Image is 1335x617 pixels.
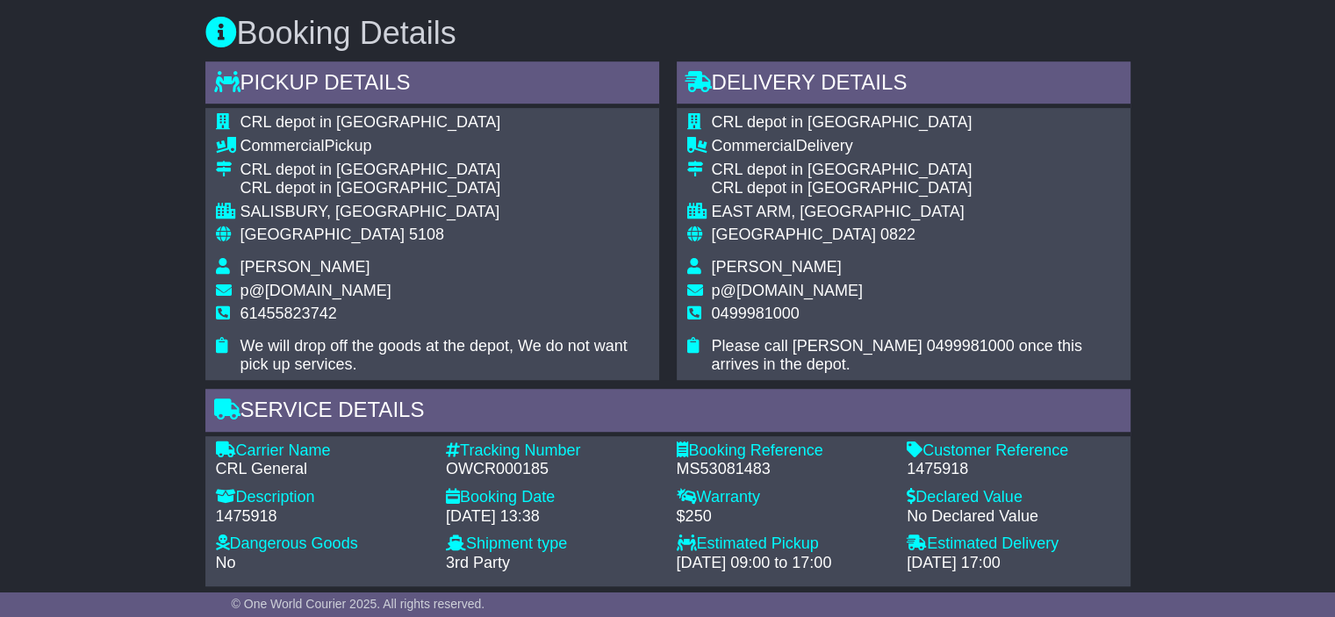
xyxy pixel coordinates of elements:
div: Estimated Delivery [907,534,1120,554]
div: No Declared Value [907,507,1120,527]
div: CRL depot in [GEOGRAPHIC_DATA] [712,161,1120,180]
div: Customer Reference [907,441,1120,461]
span: [GEOGRAPHIC_DATA] [712,226,876,243]
div: CRL depot in [GEOGRAPHIC_DATA] [240,161,649,180]
div: 1475918 [216,507,429,527]
div: Delivery Details [677,61,1130,109]
span: 61455823742 [240,305,337,322]
div: Declared Value [907,488,1120,507]
div: [DATE] 09:00 to 17:00 [677,554,890,573]
div: Booking Reference [677,441,890,461]
span: [PERSON_NAME] [240,258,370,276]
div: $250 [677,507,890,527]
div: CRL depot in [GEOGRAPHIC_DATA] [240,179,649,198]
div: Delivery [712,137,1120,156]
div: CRL General [216,460,429,479]
div: Booking Date [446,488,659,507]
span: [PERSON_NAME] [712,258,842,276]
div: Description [216,488,429,507]
div: Carrier Name [216,441,429,461]
div: Warranty [677,488,890,507]
span: 0499981000 [712,305,800,322]
span: CRL depot in [GEOGRAPHIC_DATA] [712,113,973,131]
div: SALISBURY, [GEOGRAPHIC_DATA] [240,203,649,222]
div: MS53081483 [677,460,890,479]
div: Dangerous Goods [216,534,429,554]
span: Please call [PERSON_NAME] 0499981000 once this arrives in the depot. [712,337,1082,374]
span: p@[DOMAIN_NAME] [712,282,863,299]
span: 5108 [409,226,444,243]
div: EAST ARM, [GEOGRAPHIC_DATA] [712,203,1120,222]
span: Commercial [712,137,796,154]
h3: Booking Details [205,16,1130,51]
div: Pickup [240,137,649,156]
div: Tracking Number [446,441,659,461]
span: p@[DOMAIN_NAME] [240,282,391,299]
span: CRL depot in [GEOGRAPHIC_DATA] [240,113,501,131]
div: [DATE] 17:00 [907,554,1120,573]
div: Pickup Details [205,61,659,109]
span: We will drop off the goods at the depot, We do not want pick up services. [240,337,628,374]
div: 1475918 [907,460,1120,479]
div: Estimated Pickup [677,534,890,554]
div: CRL depot in [GEOGRAPHIC_DATA] [712,179,1120,198]
div: OWCR000185 [446,460,659,479]
span: 0822 [880,226,915,243]
span: [GEOGRAPHIC_DATA] [240,226,405,243]
span: Commercial [240,137,325,154]
span: © One World Courier 2025. All rights reserved. [232,597,485,611]
span: 3rd Party [446,554,510,571]
div: [DATE] 13:38 [446,507,659,527]
div: Service Details [205,389,1130,436]
span: No [216,554,236,571]
div: Shipment type [446,534,659,554]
